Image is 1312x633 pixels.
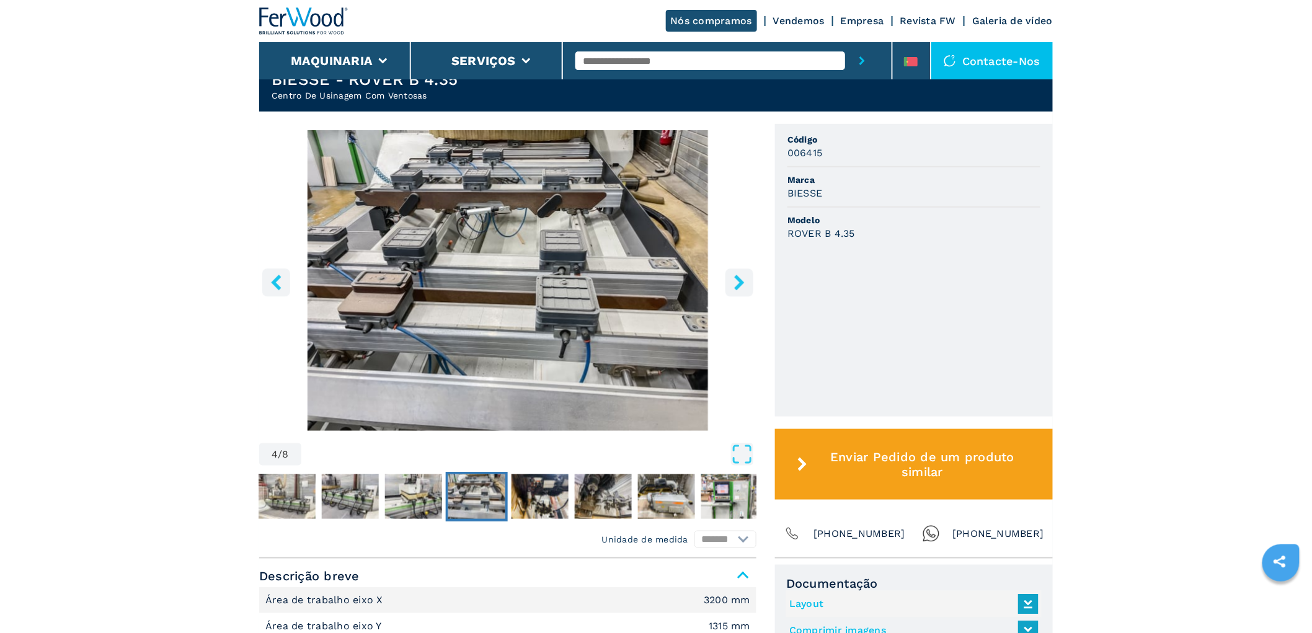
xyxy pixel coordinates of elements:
[841,15,884,27] a: Empresa
[272,69,458,89] h1: BIESSE - ROVER B 4.35
[259,7,348,35] img: Ferwood
[813,525,905,542] span: [PHONE_NUMBER]
[787,226,855,241] h3: ROVER B 4.35
[283,449,289,459] span: 8
[952,525,1044,542] span: [PHONE_NUMBER]
[666,10,757,32] a: Nós compramos
[636,472,698,521] button: Go to Slide 7
[451,53,516,68] button: Serviços
[272,449,278,459] span: 4
[813,449,1032,479] span: Enviar Pedido de um produto similar
[787,174,1040,186] span: Marca
[699,472,761,521] button: Go to Slide 8
[784,525,801,542] img: Phone
[509,472,571,521] button: Go to Slide 5
[259,565,756,587] span: Descrição breve
[575,474,632,519] img: f96fc5bb6d8f981d2e2f1ae31b7a06bf
[512,474,569,519] img: 03b3e172f1ae439fccca2efee8dc9b8a
[775,429,1053,500] button: Enviar Pedido de um produto similar
[262,268,290,296] button: left-button
[265,593,386,607] p: Área de trabalho eixo X
[789,594,1032,614] a: Layout
[383,472,445,521] button: Go to Slide 3
[602,533,688,546] em: Unidade de medida
[944,55,956,67] img: Contacte-nos
[304,443,753,466] button: Open Fullscreen
[259,130,756,431] img: Centro De Usinagem Com Ventosas BIESSE ROVER B 4.35
[278,449,282,459] span: /
[931,42,1053,79] div: Contacte-nos
[259,130,756,431] div: Go to Slide 4
[1259,577,1303,624] iframe: Chat
[786,576,1042,591] span: Documentação
[900,15,957,27] a: Revista FW
[787,214,1040,226] span: Modelo
[638,474,695,519] img: 3fe425366179ac6d2188e21a1fc4db29
[448,474,505,519] img: 4e3bfcc03227fb182a2a2b7a7fdd160a
[787,186,823,200] h3: BIESSE
[446,472,508,521] button: Go to Slide 4
[773,15,825,27] a: Vendemos
[385,474,442,519] img: 005ed1d04d520cef0fca3315037f5876
[787,146,823,160] h3: 006415
[923,525,940,542] img: Whatsapp
[322,474,379,519] img: adcb8c6fcf77c69a727582bc31ad4aee
[265,619,385,633] p: Área de trabalho eixo Y
[1264,546,1295,577] a: sharethis
[972,15,1053,27] a: Galeria de vídeo
[787,133,1040,146] span: Código
[704,595,750,605] em: 3200 mm
[256,472,318,521] button: Go to Slide 1
[701,474,758,519] img: f91edd0f4c34cf3de6bf940b994ee0c2
[725,268,753,296] button: right-button
[572,472,634,521] button: Go to Slide 6
[709,621,750,631] em: 1315 mm
[845,42,879,79] button: submit-button
[319,472,381,521] button: Go to Slide 2
[291,53,373,68] button: Maquinaria
[259,474,316,519] img: 25dfbb59ce47db4bc99629a42522d64a
[256,472,753,521] nav: Thumbnail Navigation
[272,89,458,102] h2: Centro De Usinagem Com Ventosas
